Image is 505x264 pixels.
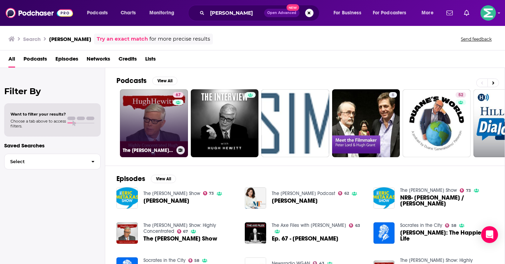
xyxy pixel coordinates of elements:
[4,86,101,96] h2: Filter By
[272,198,318,204] a: Hugh Hewitt
[183,230,188,233] span: 67
[344,192,349,195] span: 62
[456,92,466,98] a: 52
[8,53,15,68] a: All
[143,190,200,196] a: The Eric Metaxas Show
[451,224,456,227] span: 58
[480,5,496,21] span: Logged in as LKassela
[480,5,496,21] img: User Profile
[466,189,471,192] span: 73
[116,76,147,85] h2: Podcasts
[116,7,140,19] a: Charts
[173,92,183,98] a: 67
[82,7,117,19] button: open menu
[176,92,181,99] span: 67
[4,154,101,169] button: Select
[5,159,86,164] span: Select
[87,53,110,68] span: Networks
[11,112,66,117] span: Want to filter your results?
[23,36,41,42] h3: Search
[207,7,264,19] input: Search podcasts, credits, & more...
[400,222,442,228] a: Socrates in the City
[480,5,496,21] button: Show profile menu
[338,191,349,195] a: 62
[55,53,78,68] a: Episodes
[145,53,156,68] a: Lists
[287,4,299,11] span: New
[11,119,66,128] span: Choose a tab above to access filters.
[460,188,471,193] a: 73
[143,257,186,263] a: Socrates in the City
[195,5,326,21] div: Search podcasts, credits, & more...
[329,7,370,19] button: open menu
[403,89,471,157] a: 52
[444,7,456,19] a: Show notifications dropdown
[400,230,493,242] span: [PERSON_NAME]: The Happiest Life
[116,222,138,244] img: The Hugh Hewitt Show
[123,147,174,153] h3: The [PERSON_NAME] Show: Highly Concentrated
[355,224,360,227] span: 63
[272,198,318,204] span: [PERSON_NAME]
[149,8,174,18] span: Monitoring
[400,195,493,207] span: NRB- [PERSON_NAME] / [PERSON_NAME]
[332,89,400,157] a: 6
[143,236,217,242] span: The [PERSON_NAME] Show
[4,142,101,149] p: Saved Searches
[120,89,188,157] a: 67The [PERSON_NAME] Show: Highly Concentrated
[177,229,188,234] a: 67
[194,259,199,262] span: 58
[116,187,138,209] img: Hugh Hewitt
[203,191,214,195] a: 73
[188,258,200,263] a: 58
[264,9,299,17] button: Open AdvancedNew
[267,11,296,15] span: Open Advanced
[400,230,493,242] a: Hugh Hewitt: The Happiest Life
[389,92,397,98] a: 6
[334,8,361,18] span: For Business
[368,7,417,19] button: open menu
[209,192,214,195] span: 73
[116,174,176,183] a: EpisodesView All
[400,195,493,207] a: NRB- Paul Jacobs / Hugh Hewitt
[417,7,442,19] button: open menu
[97,35,148,43] a: Try an exact match
[272,236,338,242] a: Ep. 67 - Hugh Hewitt
[119,53,137,68] a: Credits
[245,187,266,209] img: Hugh Hewitt
[245,222,266,244] img: Ep. 67 - Hugh Hewitt
[272,222,346,228] a: The Axe Files with David Axelrod
[458,92,463,99] span: 52
[87,8,108,18] span: Podcasts
[392,92,394,99] span: 6
[144,7,183,19] button: open menu
[151,175,176,183] button: View All
[116,76,177,85] a: PodcastsView All
[481,226,498,243] div: Open Intercom Messenger
[461,7,472,19] a: Show notifications dropdown
[459,36,494,42] button: Send feedback
[143,198,189,204] span: [PERSON_NAME]
[143,236,217,242] a: The Hugh Hewitt Show
[121,8,136,18] span: Charts
[349,223,360,228] a: 63
[149,35,210,43] span: for more precise results
[373,222,395,244] img: Hugh Hewitt: The Happiest Life
[373,8,406,18] span: For Podcasters
[6,6,73,20] img: Podchaser - Follow, Share and Rate Podcasts
[23,53,47,68] a: Podcasts
[143,198,189,204] a: Hugh Hewitt
[373,187,395,209] img: NRB- Paul Jacobs / Hugh Hewitt
[400,187,457,193] a: The Eric Metaxas Show
[152,77,177,85] button: View All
